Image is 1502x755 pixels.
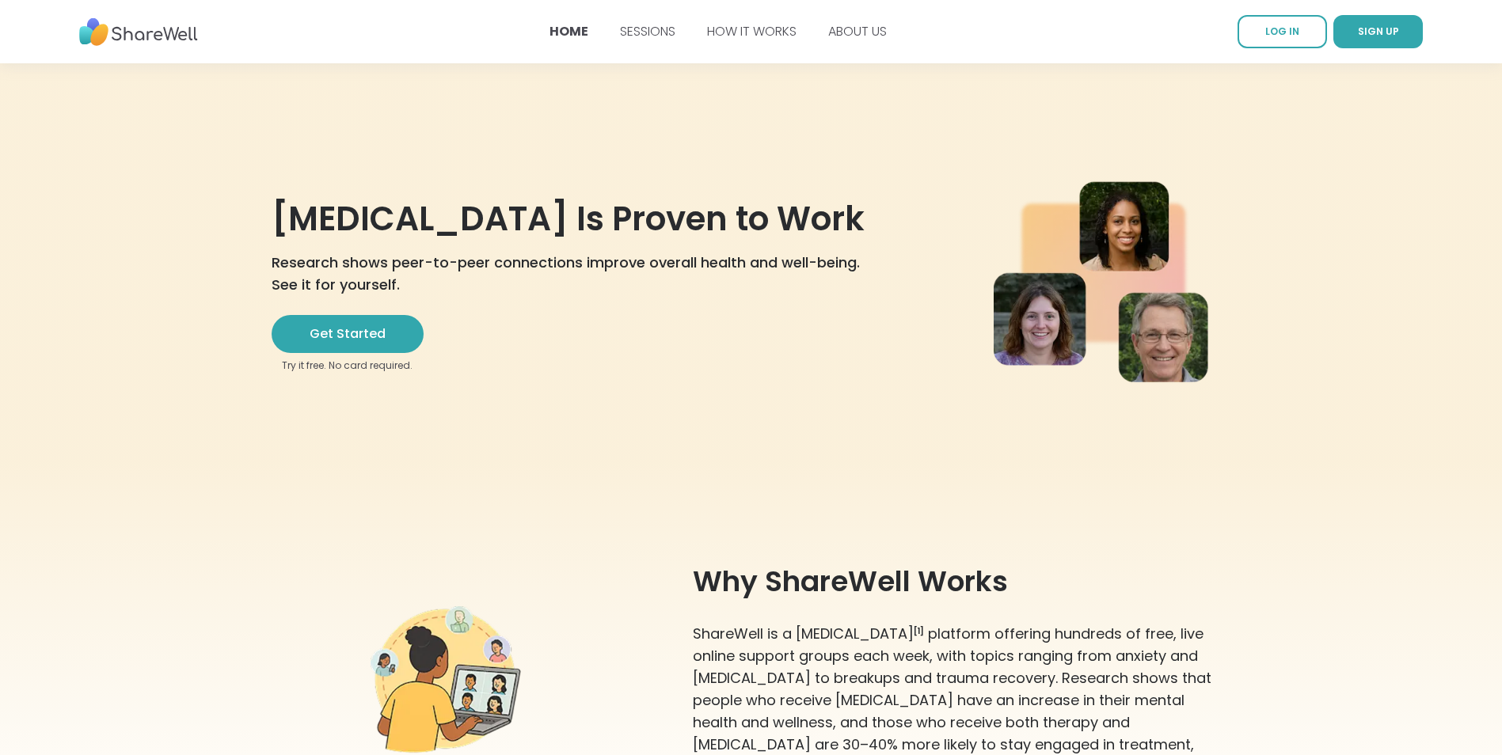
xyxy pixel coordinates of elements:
a: HOW IT WORKS [707,22,797,40]
h1: [MEDICAL_DATA] Is Proven to Work [272,199,905,239]
h3: Research shows peer-to-peer connections improve overall health and well-being. See it for yourself. [272,252,905,296]
a: LOG IN [1238,15,1327,48]
a: ABOUT US [828,22,887,40]
h2: Why ShareWell Works [693,566,1233,598]
span: Try it free. No card required. [282,359,413,372]
sup: [1] [914,625,924,637]
span: SIGN UP [1358,25,1399,38]
img: homepage hero [994,180,1231,385]
a: [1] [914,627,924,643]
button: SIGN UP [1333,15,1423,48]
a: SESSIONS [620,22,675,40]
img: ShareWell Nav Logo [79,10,198,54]
button: Get Started [272,315,424,353]
span: LOG IN [1265,25,1299,38]
a: HOME [549,22,588,40]
span: Get Started [310,324,386,343]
